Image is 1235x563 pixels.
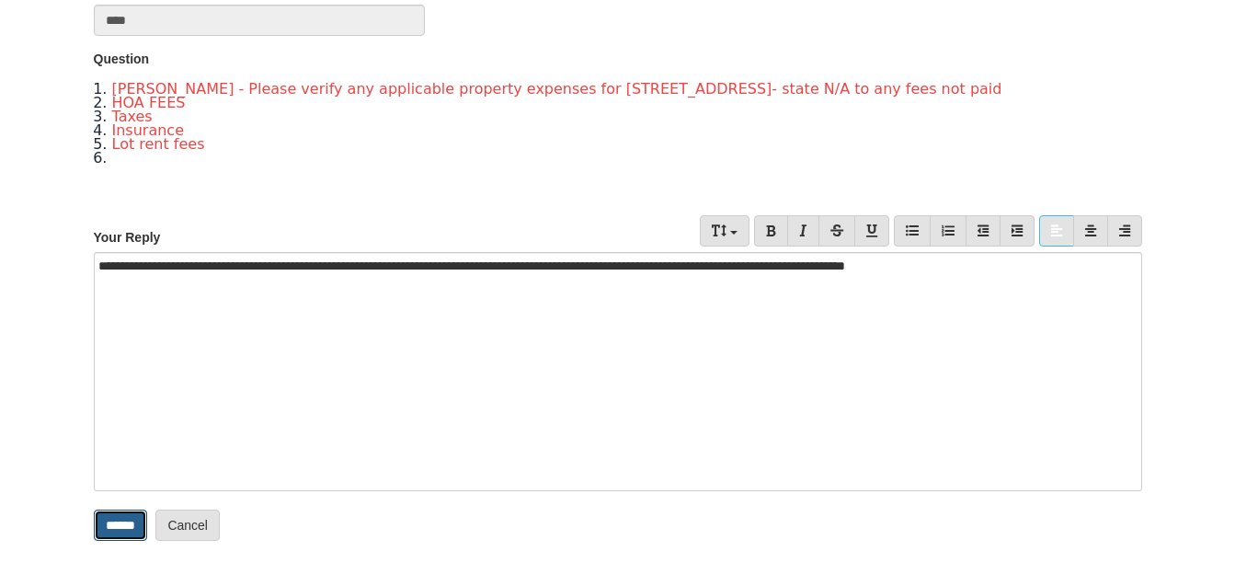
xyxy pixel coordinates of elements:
[1107,215,1142,247] a: Align Right (Ctrl/Cmd+R)
[700,215,749,247] a: Font Size
[1073,215,1108,247] a: Center (Ctrl/Cmd+E)
[1000,215,1035,247] a: Indent (Tab)
[930,215,966,247] a: Number list
[112,80,1002,98] span: [PERSON_NAME] - Please verify any applicable property expenses for [STREET_ADDRESS]- state N/A to...
[94,50,150,68] label: Question
[754,215,788,247] a: Bold (Ctrl/Cmd+B)
[112,108,153,125] span: Taxes
[112,135,205,153] span: Lot rent fees
[966,215,1001,247] a: Reduce indent (Shift+Tab)
[94,215,161,247] label: Your Reply
[112,121,185,139] span: Insurance
[155,510,220,541] a: Cancel
[854,215,889,247] a: Underline
[787,215,819,247] a: Italic (Ctrl/Cmd+I)
[818,215,855,247] a: Strikethrough
[1039,215,1074,247] a: Align Left (Ctrl/Cmd+L)
[112,94,186,111] span: HOA FEES
[894,215,931,247] a: Bullet list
